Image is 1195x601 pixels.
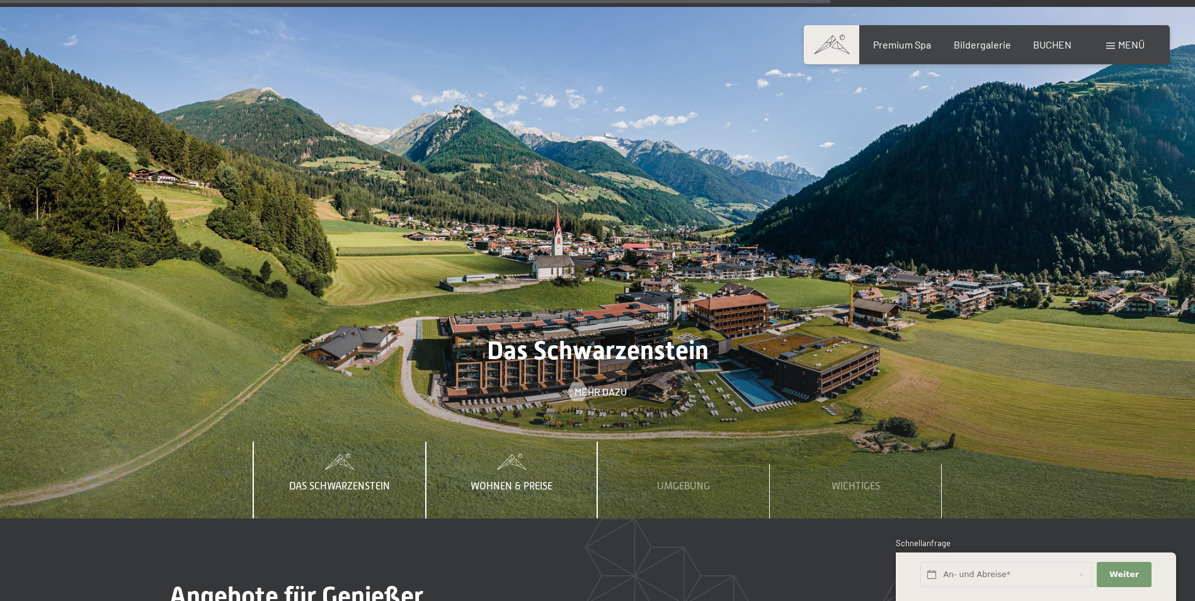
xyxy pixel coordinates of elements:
[873,38,931,50] a: Premium Spa
[896,538,951,548] span: Schnellanfrage
[1109,569,1139,580] span: Weiter
[954,38,1011,50] a: Bildergalerie
[1118,38,1145,50] span: Menü
[575,385,627,399] span: Mehr dazu
[289,481,390,492] span: Das Schwarzenstein
[1097,562,1151,588] button: Weiter
[1033,38,1072,50] a: BUCHEN
[832,481,880,492] span: Wichtiges
[657,481,710,492] span: Umgebung
[568,385,627,399] a: Mehr dazu
[487,336,709,365] span: Das Schwarzenstein
[471,481,552,492] span: Wohnen & Preise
